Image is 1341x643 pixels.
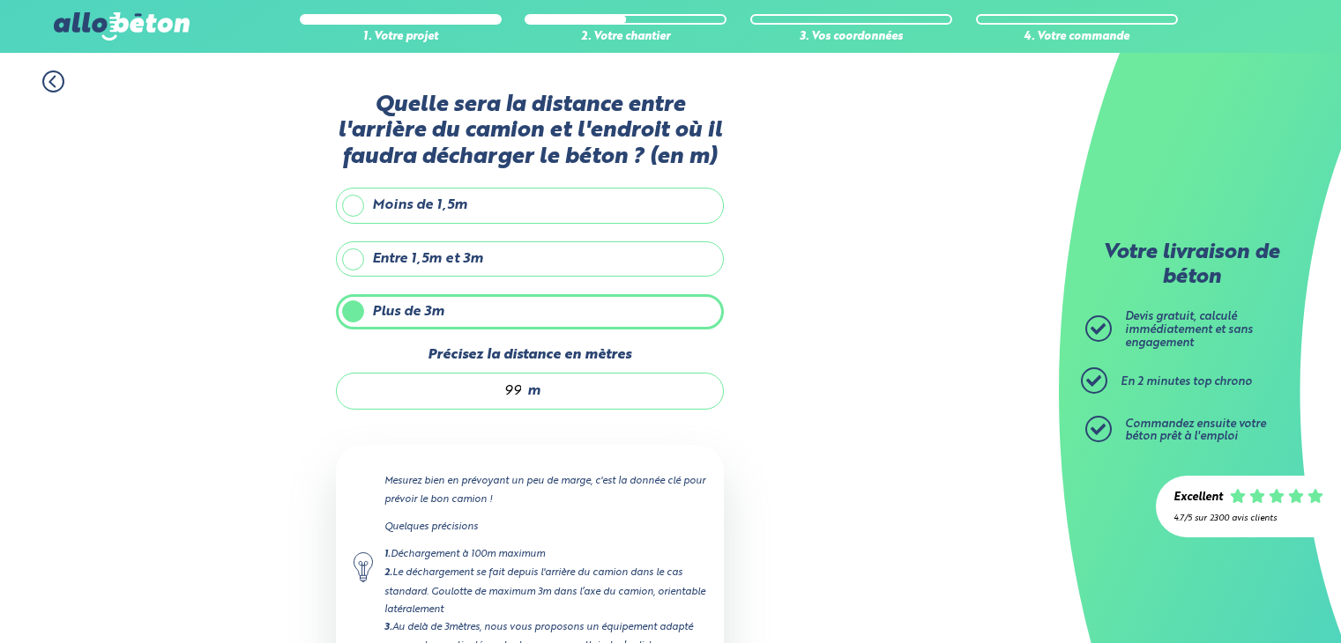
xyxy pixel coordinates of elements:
[300,31,502,44] div: 1. Votre projet
[1125,311,1253,348] span: Devis gratuit, calculé immédiatement et sans engagement
[336,92,724,170] label: Quelle sera la distance entre l'arrière du camion et l'endroit où il faudra décharger le béton ? ...
[54,12,190,41] img: allobéton
[384,564,706,617] div: Le déchargement se fait depuis l'arrière du camion dans le cas standard. Goulotte de maximum 3m d...
[1184,574,1322,624] iframe: Help widget launcher
[384,545,706,564] div: Déchargement à 100m maximum
[336,188,724,223] label: Moins de 1,5m
[336,294,724,329] label: Plus de 3m
[1121,376,1252,388] span: En 2 minutes top chrono
[384,518,706,536] p: Quelques précisions
[336,241,724,277] label: Entre 1,5m et 3m
[384,623,392,632] strong: 3.
[384,472,706,507] p: Mesurez bien en prévoyant un peu de marge, c'est la donnée clé pour prévoir le bon camion !
[336,347,724,363] label: Précisez la distance en mètres
[750,31,952,44] div: 3. Vos coordonnées
[1090,241,1293,290] p: Votre livraison de béton
[527,383,540,399] span: m
[525,31,726,44] div: 2. Votre chantier
[1173,514,1323,523] div: 4.7/5 sur 2300 avis clients
[384,568,392,578] strong: 2.
[384,550,391,559] strong: 1.
[1125,418,1266,443] span: Commandez ensuite votre béton prêt à l'emploi
[976,31,1178,44] div: 4. Votre commande
[1173,491,1223,505] div: Excellent
[354,382,523,400] input: 0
